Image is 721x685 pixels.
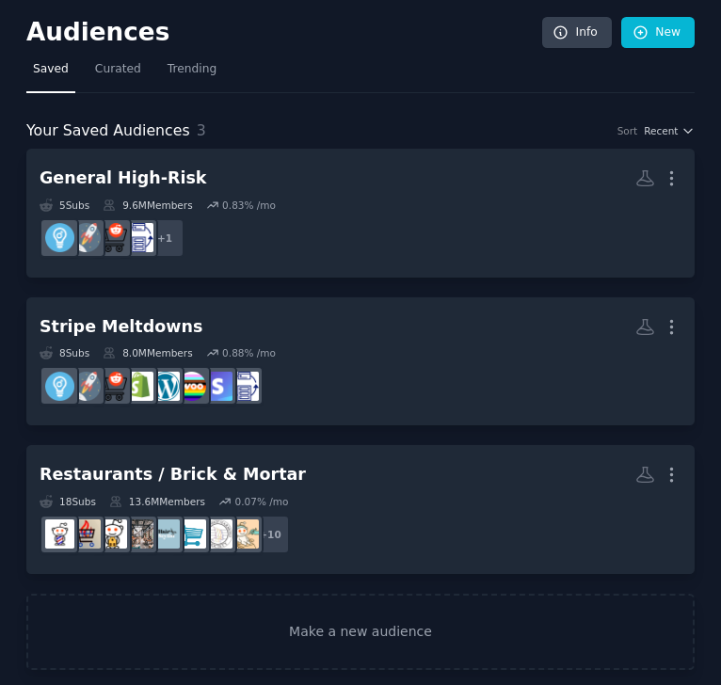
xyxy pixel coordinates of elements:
[40,199,89,212] div: 5 Sub s
[72,372,101,401] img: startups
[168,61,216,78] span: Trending
[26,445,695,574] a: Restaurants / Brick & Mortar18Subs13.6MMembers0.07% /mo+10MedSpabarbershopretailhairstylistrestau...
[145,218,184,258] div: + 1
[72,223,101,252] img: startups
[103,199,192,212] div: 9.6M Members
[26,119,190,143] span: Your Saved Audiences
[98,223,127,252] img: ecommerce
[151,519,180,549] img: hairstylist
[98,372,127,401] img: ecommerce
[103,346,192,359] div: 8.0M Members
[230,372,259,401] img: PaymentProcessing
[644,124,695,137] button: Recent
[542,17,612,49] a: Info
[234,495,288,508] div: 0.07 % /mo
[26,297,695,426] a: Stripe Meltdowns8Subs8.0MMembers0.88% /moPaymentProcessingstripewoocommerceWordpressshopifyecomme...
[644,124,678,137] span: Recent
[230,519,259,549] img: MedSpa
[250,515,290,554] div: + 10
[617,124,638,137] div: Sort
[40,315,202,339] div: Stripe Meltdowns
[124,372,153,401] img: shopify
[222,346,276,359] div: 0.88 % /mo
[177,372,206,401] img: woocommerce
[203,372,232,401] img: stripe
[26,18,542,48] h2: Audiences
[26,55,75,93] a: Saved
[95,61,141,78] span: Curated
[124,519,153,549] img: restaurantowners
[197,121,206,139] span: 3
[98,519,127,549] img: barista
[40,495,96,508] div: 18 Sub s
[40,463,306,486] div: Restaurants / Brick & Mortar
[45,223,74,252] img: Entrepreneur
[177,519,206,549] img: retail
[124,223,153,252] img: PaymentProcessing
[33,61,69,78] span: Saved
[45,372,74,401] img: Entrepreneur
[45,519,74,549] img: Barber
[26,149,695,278] a: General High-Risk5Subs9.6MMembers0.83% /mo+1PaymentProcessingecommercestartupsEntrepreneur
[26,594,695,670] a: Make a new audience
[109,495,205,508] div: 13.6M Members
[621,17,695,49] a: New
[72,519,101,549] img: retailhell
[161,55,223,93] a: Trending
[40,167,207,190] div: General High-Risk
[151,372,180,401] img: Wordpress
[222,199,276,212] div: 0.83 % /mo
[40,346,89,359] div: 8 Sub s
[203,519,232,549] img: barbershop
[88,55,148,93] a: Curated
